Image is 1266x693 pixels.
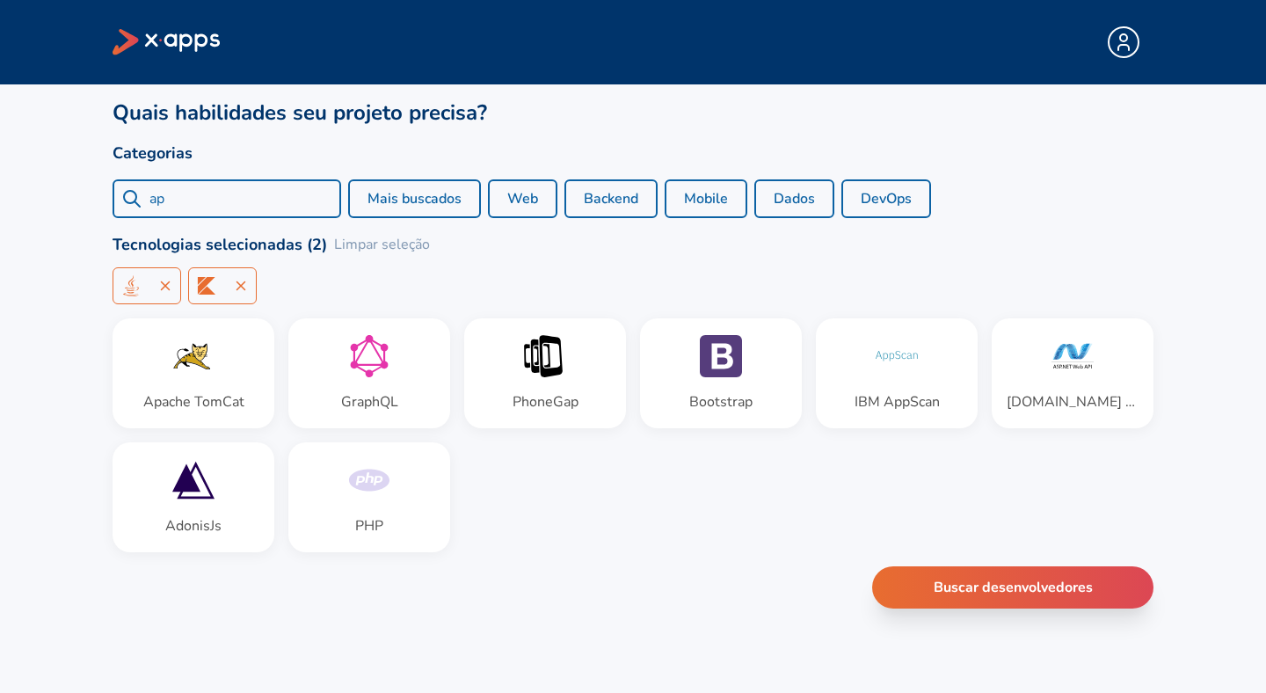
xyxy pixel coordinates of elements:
button: Backend [564,179,658,218]
button: DevOps [841,179,931,218]
h1: Quais habilidades seu projeto precisa? [113,98,1153,127]
button: Limpar seleção [334,234,430,255]
h2: Tecnologias selecionadas ( 2 ) [113,232,327,257]
h2: Categorias [113,141,1153,165]
div: Bootstrap [689,391,753,412]
div: PhoneGap [513,391,578,412]
button: Bootstrap [640,318,802,428]
div: IBM AppScan [855,391,940,412]
button: GraphQL [288,318,450,428]
div: Apache TomCat [143,391,244,412]
button: Mobile [665,179,747,218]
button: Mais buscados [348,179,481,218]
div: Java [113,267,181,304]
button: Apache TomCat [113,318,274,428]
button: AdonisJs [113,442,274,552]
button: IBM AppScan [816,318,978,428]
div: AdonisJs [165,515,222,536]
button: [DOMAIN_NAME] Web API [992,318,1153,428]
button: PHP [288,442,450,552]
button: Buscar desenvolvedores [872,566,1153,609]
button: Dados [754,179,834,218]
button: PhoneGap [464,318,626,428]
input: Pesquise a tecnologia [149,188,332,209]
div: PHP [355,515,383,536]
button: Web [488,179,557,218]
div: [DOMAIN_NAME] Web API [1007,391,1139,412]
div: Kotlin [188,267,257,304]
div: GraphQL [341,391,398,412]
